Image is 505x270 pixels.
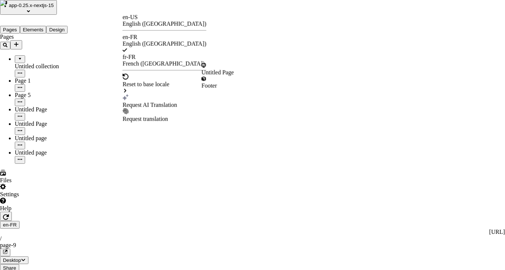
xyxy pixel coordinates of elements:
[201,69,234,76] div: Untitled Page
[123,34,207,41] div: en-FR
[123,21,207,27] div: English ([GEOGRAPHIC_DATA])
[123,14,207,122] div: Open locale picker
[123,54,207,60] div: fr-FR
[123,14,207,21] div: en-US
[123,81,207,88] div: Reset to base locale
[123,41,207,47] div: English ([GEOGRAPHIC_DATA])
[123,102,207,108] div: Request AI Translation
[201,83,234,89] div: Footer
[123,116,207,122] div: Request translation
[3,6,108,13] p: Cookie Test Route
[123,60,207,67] div: French ([GEOGRAPHIC_DATA])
